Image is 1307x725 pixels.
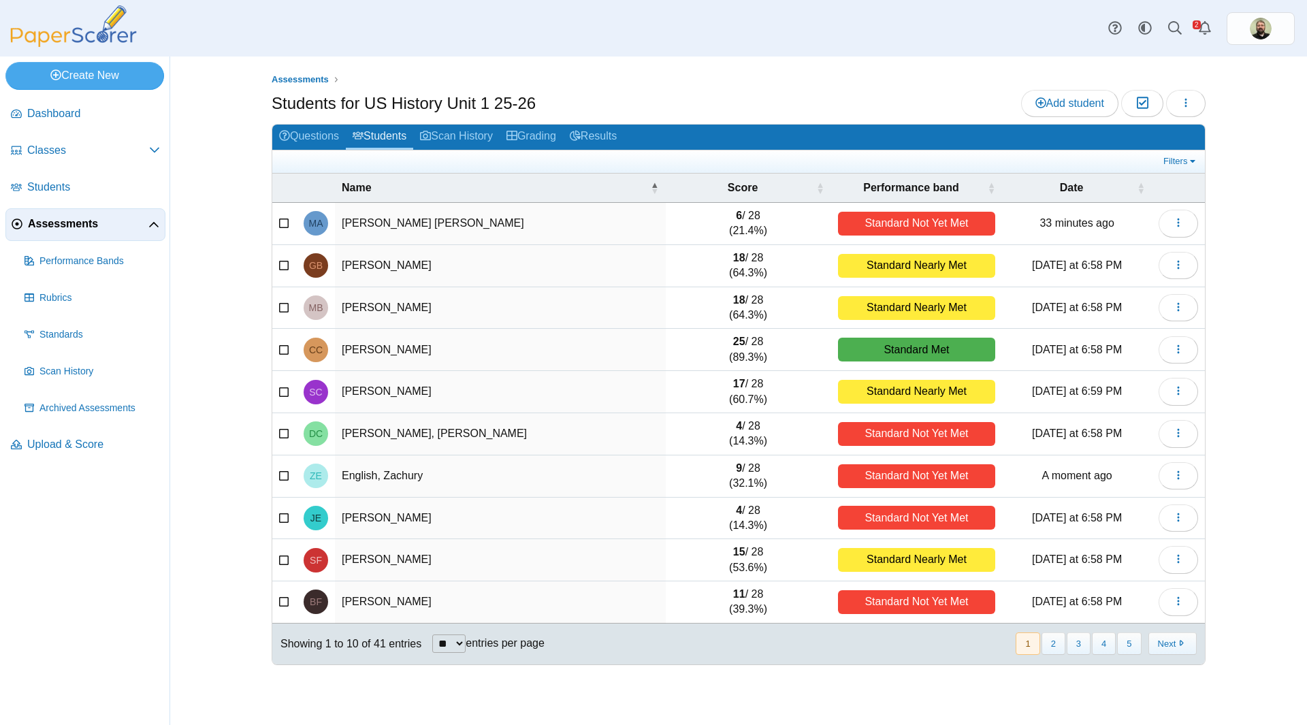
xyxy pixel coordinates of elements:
[309,429,323,438] span: Dannelley Corral Mendoza
[736,420,742,432] b: 4
[1039,217,1114,229] time: Sep 22, 2025 at 12:42 PM
[1032,344,1122,355] time: Sep 21, 2025 at 6:58 PM
[838,464,996,488] div: Standard Not Yet Met
[19,392,165,425] a: Archived Assessments
[5,429,165,462] a: Upload & Score
[673,180,813,195] span: Score
[500,125,563,150] a: Grading
[838,296,996,320] div: Standard Nearly Met
[309,345,323,355] span: Camila Carrillo
[1117,632,1141,655] button: 5
[1067,632,1091,655] button: 3
[27,106,160,121] span: Dashboard
[838,254,996,278] div: Standard Nearly Met
[19,355,165,388] a: Scan History
[1032,385,1122,397] time: Sep 21, 2025 at 6:59 PM
[19,282,165,315] a: Rubrics
[1160,155,1201,168] a: Filters
[39,402,160,415] span: Archived Assessments
[39,255,160,268] span: Performance Bands
[736,210,742,221] b: 6
[19,319,165,351] a: Standards
[309,303,323,312] span: Mya Brooks
[413,125,500,150] a: Scan History
[5,135,165,167] a: Classes
[1148,632,1197,655] button: Next
[838,590,996,614] div: Standard Not Yet Met
[310,471,322,481] span: Zachury English
[733,294,745,306] b: 18
[563,125,624,150] a: Results
[666,581,831,624] td: / 28 (39.3%)
[342,180,648,195] span: Name
[1042,470,1112,481] time: Sep 22, 2025 at 1:15 PM
[1042,632,1065,655] button: 2
[5,208,165,241] a: Assessments
[666,539,831,581] td: / 28 (53.6%)
[5,172,165,204] a: Students
[666,203,831,245] td: / 28 (21.4%)
[5,98,165,131] a: Dashboard
[335,455,666,498] td: English, Zachury
[1016,632,1039,655] button: 1
[666,371,831,413] td: / 28 (60.7%)
[27,143,149,158] span: Classes
[733,588,745,600] b: 11
[1021,90,1118,117] a: Add student
[28,216,148,231] span: Assessments
[816,181,824,195] span: Score : Activate to sort
[1035,97,1104,109] span: Add student
[733,546,745,558] b: 15
[346,125,413,150] a: Students
[1032,428,1122,439] time: Sep 21, 2025 at 6:58 PM
[335,498,666,540] td: [PERSON_NAME]
[838,212,996,236] div: Standard Not Yet Met
[335,413,666,455] td: [PERSON_NAME], [PERSON_NAME]
[1032,259,1122,271] time: Sep 21, 2025 at 6:58 PM
[733,378,745,389] b: 17
[736,462,742,474] b: 9
[335,287,666,329] td: [PERSON_NAME]
[309,387,322,397] span: Sebastian Cerros
[310,513,321,523] span: Jaden Evans
[838,548,996,572] div: Standard Nearly Met
[666,455,831,498] td: / 28 (32.1%)
[838,506,996,530] div: Standard Not Yet Met
[1032,553,1122,565] time: Sep 21, 2025 at 6:58 PM
[1137,181,1145,195] span: Date : Activate to sort
[27,437,160,452] span: Upload & Score
[666,329,831,371] td: / 28 (89.3%)
[1032,302,1122,313] time: Sep 21, 2025 at 6:58 PM
[5,37,142,49] a: PaperScorer
[335,371,666,413] td: [PERSON_NAME]
[309,219,323,228] span: Milagros Arredondo Delgado
[309,261,323,270] span: Garrett Berry
[272,92,536,115] h1: Students for US History Unit 1 25-26
[466,637,545,649] label: entries per page
[272,624,421,664] div: Showing 1 to 10 of 41 entries
[39,328,160,342] span: Standards
[335,581,666,624] td: [PERSON_NAME]
[838,180,985,195] span: Performance band
[310,555,322,565] span: Sylas Farmer
[1032,512,1122,523] time: Sep 21, 2025 at 6:58 PM
[19,245,165,278] a: Performance Bands
[335,539,666,581] td: [PERSON_NAME]
[27,180,160,195] span: Students
[1092,632,1116,655] button: 4
[335,245,666,287] td: [PERSON_NAME]
[666,413,831,455] td: / 28 (14.3%)
[838,338,996,361] div: Standard Met
[39,291,160,305] span: Rubrics
[1009,180,1134,195] span: Date
[733,252,745,263] b: 18
[651,181,659,195] span: Name : Activate to invert sorting
[335,329,666,371] td: [PERSON_NAME]
[1250,18,1272,39] img: ps.IbYvzNdzldgWHYXo
[268,71,332,88] a: Assessments
[666,245,831,287] td: / 28 (64.3%)
[272,74,329,84] span: Assessments
[838,422,996,446] div: Standard Not Yet Met
[733,336,745,347] b: 25
[39,365,160,378] span: Scan History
